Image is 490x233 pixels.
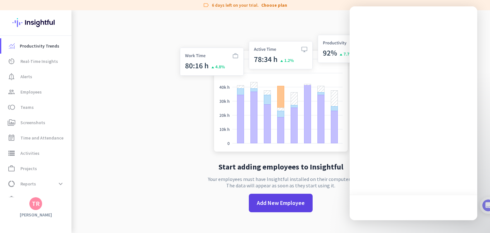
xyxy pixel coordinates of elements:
a: work_outlineProjects [1,161,71,176]
i: data_usage [8,180,15,188]
i: work_outline [8,165,15,172]
span: Screenshots [20,119,45,126]
a: storageActivities [1,146,71,161]
button: Add New Employee [249,194,313,212]
span: Reports [20,180,36,188]
img: menu-item [9,43,15,49]
a: groupEmployees [1,84,71,100]
a: Choose plan [261,2,287,8]
a: data_usageReportsexpand_more [1,176,71,192]
span: Time and Attendance [20,134,63,142]
a: event_noteTime and Attendance [1,130,71,146]
a: av_timerReal-Time Insights [1,54,71,69]
span: Teams [20,103,34,111]
i: label [203,2,209,8]
span: Employees [20,88,42,96]
span: Alerts [20,73,32,80]
i: group [8,88,15,96]
i: event_note [8,134,15,142]
img: Insightful logo [12,10,59,35]
a: settingsSettings [1,192,71,207]
a: menu-itemProductivity Trends [1,38,71,54]
button: expand_more [55,178,66,190]
i: notification_important [8,73,15,80]
a: notification_importantAlerts [1,69,71,84]
p: Your employees must have Insightful installed on their computers. The data will appear as soon as... [208,176,353,189]
span: Projects [20,165,37,172]
i: settings [8,195,15,203]
span: Productivity Trends [20,42,59,50]
div: TR [32,200,40,207]
span: Add New Employee [257,199,305,207]
i: storage [8,149,15,157]
span: Settings [20,195,38,203]
img: no-search-results [175,31,386,158]
a: tollTeams [1,100,71,115]
a: perm_mediaScreenshots [1,115,71,130]
i: toll [8,103,15,111]
span: Activities [20,149,40,157]
span: Real-Time Insights [20,57,58,65]
h2: Start adding employees to Insightful [219,163,343,171]
i: perm_media [8,119,15,126]
i: av_timer [8,57,15,65]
